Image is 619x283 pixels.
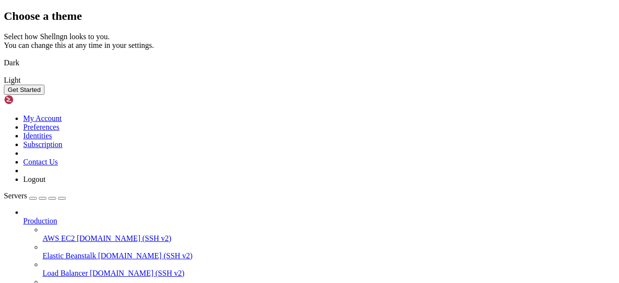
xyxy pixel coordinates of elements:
[23,158,58,166] a: Contact Us
[43,252,96,260] span: Elastic Beanstalk
[4,192,27,200] span: Servers
[43,269,88,277] span: Load Balancer
[23,217,615,225] a: Production
[4,95,59,104] img: Shellngn
[4,76,615,85] div: Light
[23,114,62,122] a: My Account
[90,269,185,277] span: [DOMAIN_NAME] (SSH v2)
[4,192,66,200] a: Servers
[4,85,44,95] button: Get Started
[43,260,615,278] li: Load Balancer [DOMAIN_NAME] (SSH v2)
[4,59,615,67] div: Dark
[43,225,615,243] li: AWS EC2 [DOMAIN_NAME] (SSH v2)
[23,175,45,183] a: Logout
[43,234,75,242] span: AWS EC2
[98,252,193,260] span: [DOMAIN_NAME] (SSH v2)
[4,10,615,23] h2: Choose a theme
[43,252,615,260] a: Elastic Beanstalk [DOMAIN_NAME] (SSH v2)
[23,140,62,149] a: Subscription
[43,243,615,260] li: Elastic Beanstalk [DOMAIN_NAME] (SSH v2)
[23,132,52,140] a: Identities
[4,32,615,50] div: Select how Shellngn looks to you. You can change this at any time in your settings.
[43,269,615,278] a: Load Balancer [DOMAIN_NAME] (SSH v2)
[23,217,57,225] span: Production
[23,123,59,131] a: Preferences
[43,234,615,243] a: AWS EC2 [DOMAIN_NAME] (SSH v2)
[77,234,172,242] span: [DOMAIN_NAME] (SSH v2)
